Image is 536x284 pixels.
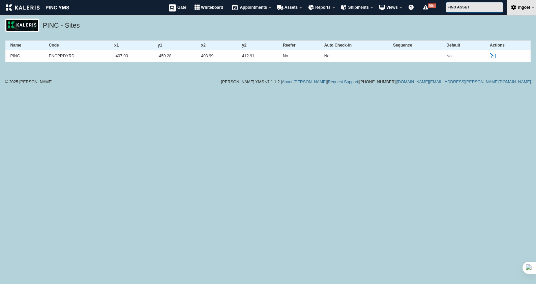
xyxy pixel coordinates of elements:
[5,19,39,32] img: logo_pnc-prd.png
[428,3,436,8] span: 99+
[153,40,196,50] th: y1
[5,80,137,84] div: © 2025 [PERSON_NAME]
[490,53,497,59] a: Edit
[196,40,237,50] th: x2
[485,40,531,50] th: Actions
[278,40,320,50] th: Reefer
[388,40,441,50] th: Sequence
[110,50,153,62] td: -407.03
[44,40,109,50] th: Code
[518,5,530,10] span: mgoel
[196,50,237,62] td: 403.99
[6,4,69,11] img: kaleris_pinc-9d9452ea2abe8761a8e09321c3823821456f7e8afc7303df8a03059e807e3f55.png
[201,5,223,10] span: Whiteboard
[153,50,196,62] td: -459.28
[442,50,485,62] td: No
[5,50,44,62] td: PINC
[221,80,531,84] div: [PERSON_NAME] YMS v7.1.1.2 | | | |
[43,21,528,32] h5: PINC - Sites
[442,40,485,50] th: Default
[110,40,153,50] th: x1
[446,2,503,12] input: FIND ASSET
[348,5,369,10] span: Shipments
[237,50,278,62] td: 412.91
[5,40,44,50] th: Name
[237,40,278,50] th: y2
[315,5,330,10] span: Reports
[386,5,398,10] span: Views
[278,50,320,62] td: No
[359,80,396,84] span: [PHONE_NUMBER]
[319,50,388,62] td: No
[397,80,531,84] a: [DOMAIN_NAME][EMAIL_ADDRESS][PERSON_NAME][DOMAIN_NAME]
[328,80,358,84] a: Request Support
[177,5,186,10] span: Gate
[282,80,327,84] a: About [PERSON_NAME]
[44,50,109,62] td: PNCPRDYRD
[285,5,298,10] span: Assets
[319,40,388,50] th: Auto Check-in
[240,5,267,10] span: Appointments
